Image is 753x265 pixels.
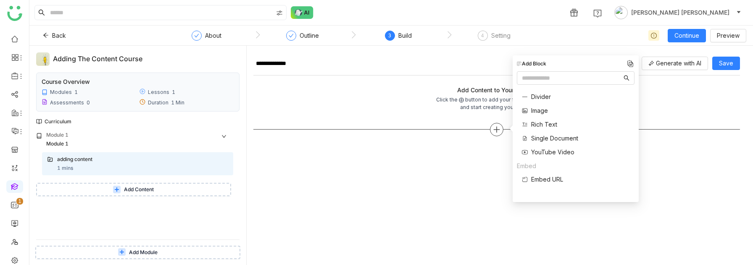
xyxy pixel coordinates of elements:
div: 3Build [385,31,412,46]
span: Embed URL [532,175,563,184]
span: [PERSON_NAME] [PERSON_NAME] [631,8,729,17]
span: Single Document [532,134,579,143]
div: Module 1Module 1 [36,131,233,149]
span: Image [532,106,548,115]
div: Assessments [50,99,84,106]
img: ask-buddy-normal.svg [291,6,313,19]
div: 1 mins [57,164,73,172]
div: Add Content to Your Lesson [432,86,561,94]
div: Curriculum [36,118,71,125]
img: logo [7,6,22,21]
button: Add Content [36,183,231,196]
div: Embed [517,161,563,171]
span: Rich Text [532,120,558,129]
span: Generate with AI [656,59,701,68]
div: 1 [172,89,175,95]
span: YouTube Video [532,148,575,156]
div: 4Setting [478,31,511,46]
div: Outline [300,31,319,41]
button: Preview [710,29,746,42]
nz-badge-sup: 1 [16,198,23,205]
img: help.svg [593,9,602,18]
button: Back [36,29,73,42]
span: Divider [532,92,551,101]
span: Continue [674,31,699,40]
div: Build [398,31,412,41]
div: Setting [491,31,511,41]
img: avatar [614,6,628,19]
span: 4 [481,32,484,39]
span: Save [719,59,733,68]
div: Modules [50,89,72,95]
span: Add Content [124,186,154,194]
div: Duration [148,99,169,106]
div: 0 [87,99,90,106]
div: Course Overview [42,78,90,85]
button: Save [712,57,740,70]
button: Generate with AI [642,57,708,70]
span: Preview [717,31,740,40]
span: 3 [388,32,391,39]
div: Lessons [148,89,169,95]
div: About [205,31,221,41]
div: Add Block [517,60,547,68]
div: Outline [286,31,319,46]
div: Module 1 [46,131,68,139]
div: Module 1 [46,140,211,148]
button: Add Module [35,246,240,259]
div: 1 Min [171,99,184,106]
div: Click the ⨁ button to add your first content block and start creating your lesson [432,96,561,111]
span: Back [52,31,66,40]
button: Continue [668,29,706,42]
p: 1 [18,197,21,205]
button: [PERSON_NAME] [PERSON_NAME] [613,6,743,19]
div: adding content [57,156,208,164]
div: 1 [74,89,78,95]
img: search-type.svg [276,10,283,16]
img: lms-folder.svg [47,156,53,162]
span: Add Module [129,249,158,257]
div: Adding the content course [53,54,223,65]
div: About [192,31,221,46]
